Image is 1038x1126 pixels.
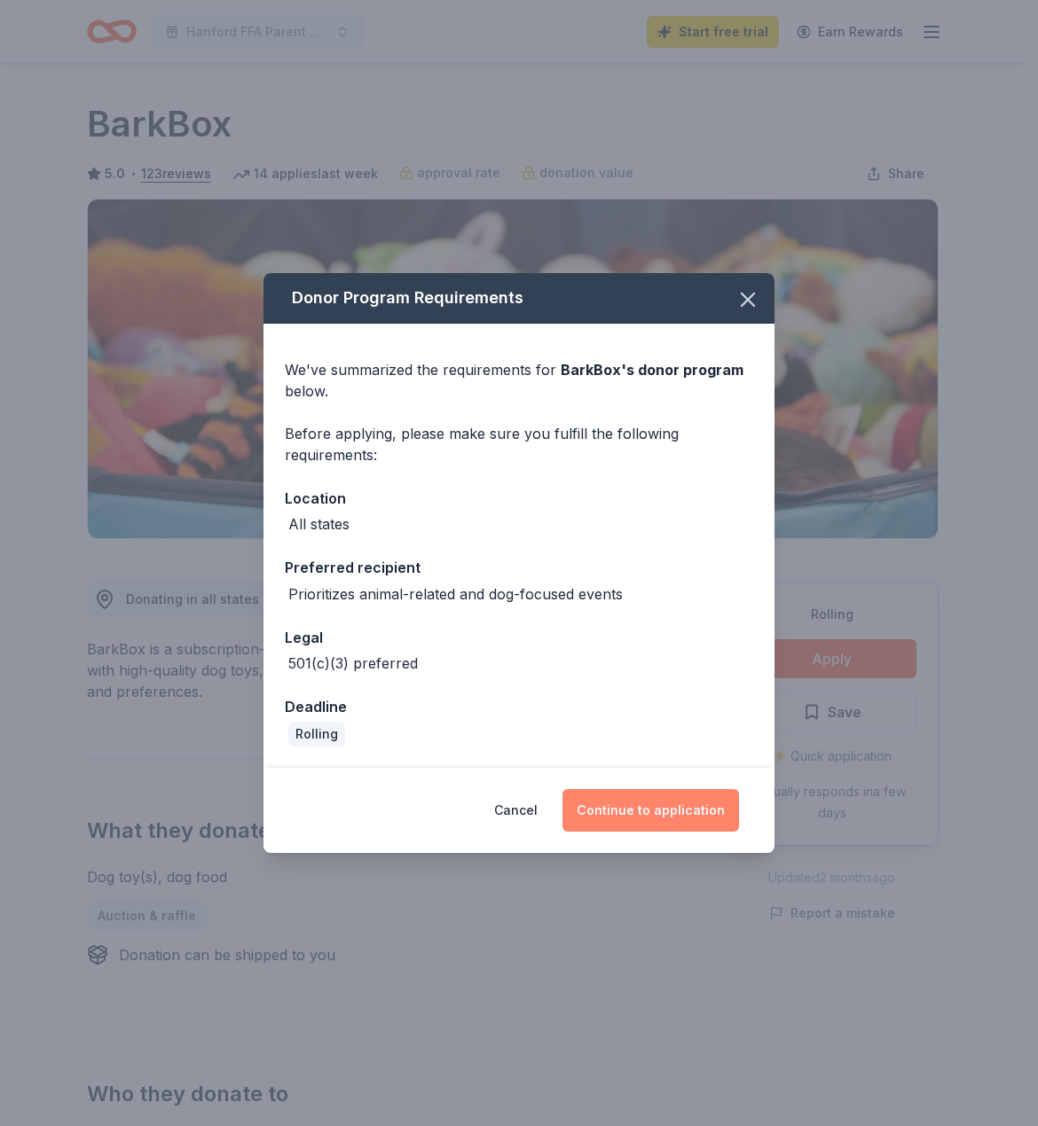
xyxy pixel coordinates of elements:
div: Preferred recipient [285,556,753,579]
div: Legal [285,626,753,649]
button: Cancel [494,789,538,832]
div: Location [285,487,753,510]
div: Deadline [285,695,753,718]
div: We've summarized the requirements for below. [285,359,753,402]
div: 501(c)(3) preferred [288,653,418,674]
div: All states [288,513,350,535]
button: Continue to application [562,789,739,832]
div: Rolling [288,722,345,747]
div: Prioritizes animal-related and dog-focused events [288,583,623,605]
div: Donor Program Requirements [263,273,775,324]
span: BarkBox 's donor program [561,361,743,379]
div: Before applying, please make sure you fulfill the following requirements: [285,423,753,465]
